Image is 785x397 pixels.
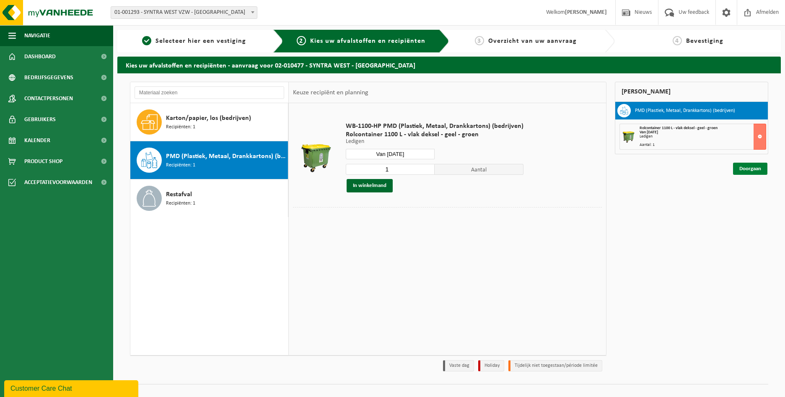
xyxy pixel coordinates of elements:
span: Aantal [435,164,523,175]
strong: Van [DATE] [640,130,658,135]
div: [PERSON_NAME] [615,82,768,102]
span: Bedrijfsgegevens [24,67,73,88]
iframe: chat widget [4,379,140,397]
span: Kalender [24,130,50,151]
span: Bevestiging [686,38,723,44]
span: 4 [673,36,682,45]
span: Overzicht van uw aanvraag [488,38,577,44]
span: 01-001293 - SYNTRA WEST VZW - SINT-MICHIELS [111,7,257,18]
span: Recipiënten: 1 [166,123,195,131]
div: Aantal: 1 [640,143,766,147]
span: WB-1100-HP PMD (Plastiek, Metaal, Drankkartons) (bedrijven) [346,122,523,130]
span: 3 [475,36,484,45]
span: Karton/papier, los (bedrijven) [166,113,251,123]
strong: [PERSON_NAME] [565,9,607,16]
span: PMD (Plastiek, Metaal, Drankkartons) (bedrijven) [166,151,286,161]
span: Rolcontainer 1100 L - vlak deksel - geel - groen [346,130,523,139]
a: Doorgaan [733,163,767,175]
div: Ledigen [640,135,766,139]
span: Recipiënten: 1 [166,161,195,169]
span: Acceptatievoorwaarden [24,172,92,193]
span: Gebruikers [24,109,56,130]
button: Karton/papier, los (bedrijven) Recipiënten: 1 [130,103,288,141]
span: Selecteer hier een vestiging [155,38,246,44]
li: Vaste dag [443,360,474,371]
button: Restafval Recipiënten: 1 [130,179,288,217]
button: PMD (Plastiek, Metaal, Drankkartons) (bedrijven) Recipiënten: 1 [130,141,288,179]
span: Rolcontainer 1100 L - vlak deksel - geel - groen [640,126,718,130]
span: Recipiënten: 1 [166,200,195,208]
span: Product Shop [24,151,62,172]
span: Contactpersonen [24,88,73,109]
h2: Kies uw afvalstoffen en recipiënten - aanvraag voor 02-010477 - SYNTRA WEST - [GEOGRAPHIC_DATA] [117,57,781,73]
li: Tijdelijk niet toegestaan/période limitée [508,360,602,371]
input: Materiaal zoeken [135,86,284,99]
button: In winkelmand [347,179,393,192]
span: 01-001293 - SYNTRA WEST VZW - SINT-MICHIELS [111,6,257,19]
span: Kies uw afvalstoffen en recipiënten [310,38,425,44]
div: Keuze recipiënt en planning [289,82,373,103]
span: 1 [142,36,151,45]
span: Navigatie [24,25,50,46]
input: Selecteer datum [346,149,435,159]
h3: PMD (Plastiek, Metaal, Drankkartons) (bedrijven) [635,104,735,117]
a: 1Selecteer hier een vestiging [122,36,267,46]
p: Ledigen [346,139,523,145]
span: Restafval [166,189,192,200]
span: Dashboard [24,46,56,67]
span: 2 [297,36,306,45]
li: Holiday [478,360,504,371]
